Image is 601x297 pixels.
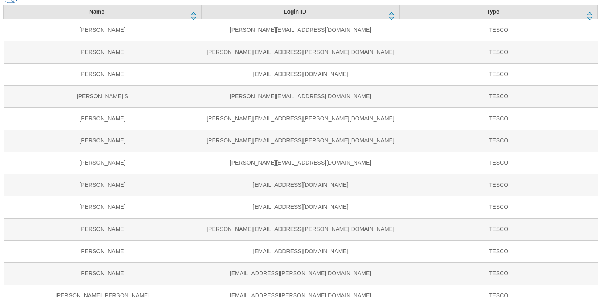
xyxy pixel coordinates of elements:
[4,218,202,240] td: [PERSON_NAME]
[202,107,400,130] td: [PERSON_NAME][EMAIL_ADDRESS][PERSON_NAME][DOMAIN_NAME]
[202,196,400,218] td: [EMAIL_ADDRESS][DOMAIN_NAME]
[400,174,598,196] td: TESCO
[400,240,598,262] td: TESCO
[400,262,598,285] td: TESCO
[400,196,598,218] td: TESCO
[202,174,400,196] td: [EMAIL_ADDRESS][DOMAIN_NAME]
[206,8,383,16] div: Login ID
[400,85,598,107] td: TESCO
[405,8,581,16] div: Type
[202,19,400,41] td: [PERSON_NAME][EMAIL_ADDRESS][DOMAIN_NAME]
[4,196,202,218] td: [PERSON_NAME]
[4,152,202,174] td: [PERSON_NAME]
[202,218,400,240] td: [PERSON_NAME][EMAIL_ADDRESS][PERSON_NAME][DOMAIN_NAME]
[4,262,202,285] td: [PERSON_NAME]
[4,240,202,262] td: [PERSON_NAME]
[400,152,598,174] td: TESCO
[202,41,400,63] td: [PERSON_NAME][EMAIL_ADDRESS][PERSON_NAME][DOMAIN_NAME]
[202,152,400,174] td: [PERSON_NAME][EMAIL_ADDRESS][DOMAIN_NAME]
[400,130,598,152] td: TESCO
[4,130,202,152] td: [PERSON_NAME]
[202,262,400,285] td: [EMAIL_ADDRESS][PERSON_NAME][DOMAIN_NAME]
[4,63,202,85] td: [PERSON_NAME]
[8,8,185,16] div: Name
[4,174,202,196] td: [PERSON_NAME]
[400,218,598,240] td: TESCO
[4,85,202,107] td: [PERSON_NAME] S
[400,19,598,41] td: TESCO
[202,85,400,107] td: [PERSON_NAME][EMAIL_ADDRESS][DOMAIN_NAME]
[4,19,202,41] td: [PERSON_NAME]
[400,63,598,85] td: TESCO
[202,130,400,152] td: [PERSON_NAME][EMAIL_ADDRESS][PERSON_NAME][DOMAIN_NAME]
[400,107,598,130] td: TESCO
[202,63,400,85] td: [EMAIL_ADDRESS][DOMAIN_NAME]
[4,41,202,63] td: [PERSON_NAME]
[400,41,598,63] td: TESCO
[4,107,202,130] td: [PERSON_NAME]
[202,240,400,262] td: [EMAIL_ADDRESS][DOMAIN_NAME]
